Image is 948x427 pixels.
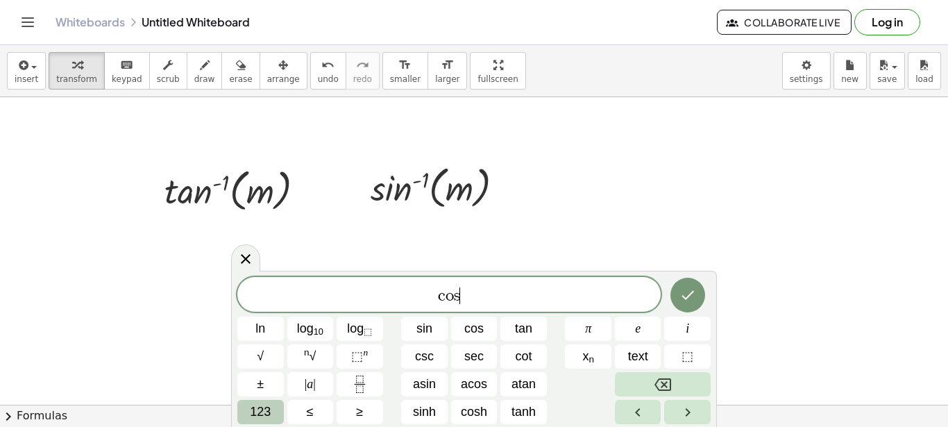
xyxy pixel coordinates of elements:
[451,372,498,396] button: Arccosine
[628,347,648,366] span: text
[435,74,459,84] span: larger
[908,52,941,90] button: load
[833,52,867,90] button: new
[470,52,525,90] button: fullscreen
[56,15,125,29] a: Whiteboards
[237,372,284,396] button: Plus minus
[511,403,536,421] span: tanh
[337,344,383,369] button: Superscript
[221,52,260,90] button: erase
[318,74,339,84] span: undo
[398,57,412,74] i: format_size
[347,319,372,338] span: log
[401,317,448,341] button: Sine
[287,317,334,341] button: Logarithm
[401,400,448,424] button: Hyperbolic sine
[615,400,661,424] button: Left arrow
[104,52,150,90] button: keyboardkeypad
[451,317,498,341] button: Cosine
[464,347,484,366] span: sec
[477,74,518,84] span: fullscreen
[356,57,369,74] i: redo
[157,74,180,84] span: scrub
[415,347,434,366] span: csc
[870,52,905,90] button: save
[351,349,363,363] span: ⬚
[854,9,920,35] button: Log in
[187,52,223,90] button: draw
[307,403,314,421] span: ≤
[500,372,547,396] button: Arctangent
[7,52,46,90] button: insert
[237,400,284,424] button: Default keyboard
[635,319,641,338] span: e
[304,347,310,358] sup: n
[313,377,316,391] span: |
[500,400,547,424] button: Hyperbolic tangent
[664,317,711,341] button: i
[589,354,594,365] sub: n
[500,317,547,341] button: Tangent
[49,52,105,90] button: transform
[305,375,316,394] span: a
[428,52,467,90] button: format_sizelarger
[790,74,823,84] span: settings
[461,403,487,421] span: cosh
[257,347,264,366] span: √
[56,74,97,84] span: transform
[451,344,498,369] button: Secant
[615,344,661,369] button: Text
[257,375,264,394] span: ±
[15,74,38,84] span: insert
[686,319,689,338] span: i
[363,347,368,358] sup: n
[267,74,300,84] span: arrange
[682,347,693,366] span: ⬚
[664,344,711,369] button: Placeholder
[500,344,547,369] button: Cotangent
[250,403,271,421] span: 123
[364,326,372,337] sub: ⬚
[287,400,334,424] button: Less than or equal
[229,74,252,84] span: erase
[585,319,591,338] span: π
[356,403,363,421] span: ≥
[390,74,421,84] span: smaller
[310,52,346,90] button: undoundo
[194,74,215,84] span: draw
[287,372,334,396] button: Absolute value
[446,287,454,304] var: o
[664,400,711,424] button: Right arrow
[582,347,594,366] span: x
[454,287,460,304] var: s
[337,317,383,341] button: Logarithm with base
[260,52,307,90] button: arrange
[515,319,532,338] span: tan
[464,319,484,338] span: cos
[416,319,432,338] span: sin
[17,11,39,33] button: Toggle navigation
[321,57,335,74] i: undo
[670,278,705,312] button: Done
[255,319,265,338] span: ln
[729,16,840,28] span: Collaborate Live
[353,74,372,84] span: redo
[382,52,428,90] button: format_sizesmaller
[461,375,487,394] span: acos
[346,52,380,90] button: redoredo
[413,375,436,394] span: asin
[841,74,858,84] span: new
[565,344,611,369] button: Subscript
[149,52,187,90] button: scrub
[237,317,284,341] button: Natural logarithm
[615,372,711,396] button: Backspace
[304,347,316,366] span: √
[565,317,611,341] button: π
[451,400,498,424] button: Hyperbolic cosine
[459,287,460,304] span: ​
[305,377,307,391] span: |
[337,372,383,396] button: Fraction
[413,403,436,421] span: sinh
[297,319,323,338] span: log
[782,52,831,90] button: settings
